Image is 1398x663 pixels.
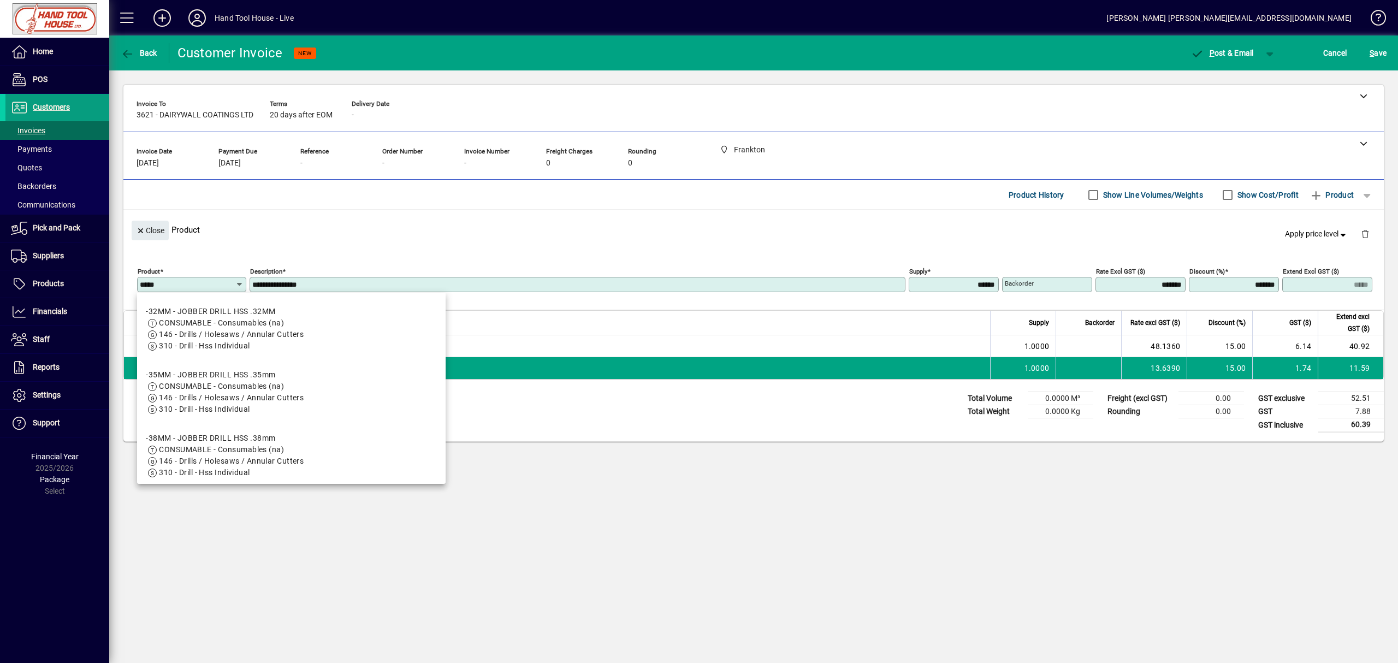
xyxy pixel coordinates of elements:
td: 0.00 [1178,405,1244,418]
td: GST [1253,405,1318,418]
span: Reports [33,363,60,371]
td: Total Volume [962,392,1028,405]
a: Invoices [5,121,109,140]
span: Close [136,222,164,240]
button: Post & Email [1185,43,1259,63]
app-page-header-button: Delete [1352,229,1378,239]
span: Home [33,47,53,56]
a: Products [5,270,109,298]
span: 146 - Drills / Holesaws / Annular Cutters [159,393,304,402]
button: Close [132,221,169,240]
td: 15.00 [1187,335,1252,357]
span: S [1370,49,1374,57]
span: Backorders [11,182,56,191]
div: [PERSON_NAME] [PERSON_NAME][EMAIL_ADDRESS][DOMAIN_NAME] [1106,9,1352,27]
a: Knowledge Base [1363,2,1384,38]
span: Payments [11,145,52,153]
a: POS [5,66,109,93]
td: Rounding [1102,405,1178,418]
a: Quotes [5,158,109,177]
mat-label: Rate excl GST ($) [1096,268,1145,275]
span: [DATE] [137,159,159,168]
div: Product [123,210,1384,250]
button: Save [1367,43,1389,63]
span: Package [40,475,69,484]
mat-option: -35MM - JOBBER DRILL HSS .35mm [137,360,446,424]
mat-label: Description [250,268,282,275]
a: Reports [5,354,109,381]
span: Apply price level [1285,228,1348,240]
a: Communications [5,196,109,214]
span: - [464,159,466,168]
span: Rate excl GST ($) [1130,317,1180,329]
span: [DATE] [218,159,241,168]
span: 310 - Drill - Hss Individual [159,405,250,413]
label: Show Line Volumes/Weights [1101,190,1203,200]
span: Back [121,49,157,57]
span: 146 - Drills / Holesaws / Annular Cutters [159,457,304,465]
td: GST exclusive [1253,392,1318,405]
span: CONSUMABLE - Consumables (na) [159,382,284,390]
a: Backorders [5,177,109,196]
span: GST ($) [1289,317,1311,329]
span: Cancel [1323,44,1347,62]
span: Extend excl GST ($) [1325,311,1370,335]
span: Pick and Pack [33,223,80,232]
a: Support [5,410,109,437]
button: Back [118,43,160,63]
span: Quotes [11,163,42,172]
td: Freight (excl GST) [1102,392,1178,405]
span: Product [1310,186,1354,204]
span: CONSUMABLE - Consumables (na) [159,445,284,454]
mat-label: Discount (%) [1189,268,1225,275]
td: 0.0000 Kg [1028,405,1093,418]
span: Staff [33,335,50,344]
span: POS [33,75,48,84]
div: -32MM - JOBBER DRILL HSS .32MM [146,306,304,317]
button: Add [145,8,180,28]
td: 15.00 [1187,357,1252,379]
a: Home [5,38,109,66]
td: GST inclusive [1253,418,1318,432]
button: Profile [180,8,215,28]
div: -35MM - JOBBER DRILL HSS .35mm [146,369,304,381]
span: ave [1370,44,1387,62]
a: Financials [5,298,109,325]
div: -38MM - JOBBER DRILL HSS .38mm [146,433,304,444]
td: Total Weight [962,405,1028,418]
span: 310 - Drill - Hss Individual [159,468,250,477]
span: Products [33,279,64,288]
span: Financial Year [31,452,79,461]
span: 1.0000 [1024,363,1050,374]
span: ost & Email [1190,49,1254,57]
span: Settings [33,390,61,399]
td: 52.51 [1318,392,1384,405]
span: Communications [11,200,75,209]
span: 310 - Drill - Hss Individual [159,341,250,350]
span: Supply [1029,317,1049,329]
a: Settings [5,382,109,409]
a: Suppliers [5,242,109,270]
div: Hand Tool House - Live [215,9,294,27]
td: 0.0000 M³ [1028,392,1093,405]
span: - [352,111,354,120]
button: Cancel [1320,43,1350,63]
button: Apply price level [1281,224,1353,244]
mat-option: -32MM - JOBBER DRILL HSS .32MM [137,297,446,360]
div: 13.6390 [1128,363,1180,374]
span: CONSUMABLE - Consumables (na) [159,318,284,327]
label: Show Cost/Profit [1235,190,1299,200]
span: 146 - Drills / Holesaws / Annular Cutters [159,330,304,339]
td: 40.92 [1318,335,1383,357]
app-page-header-button: Back [109,43,169,63]
td: 60.39 [1318,418,1384,432]
mat-label: Backorder [1005,280,1034,287]
mat-option: -38MM - JOBBER DRILL HSS .38mm [137,424,446,487]
span: 0 [546,159,550,168]
td: 11.59 [1318,357,1383,379]
span: 3621 - DAIRYWALL COATINGS LTD [137,111,253,120]
td: 1.74 [1252,357,1318,379]
button: Product History [1004,185,1069,205]
span: Support [33,418,60,427]
button: Product [1304,185,1359,205]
